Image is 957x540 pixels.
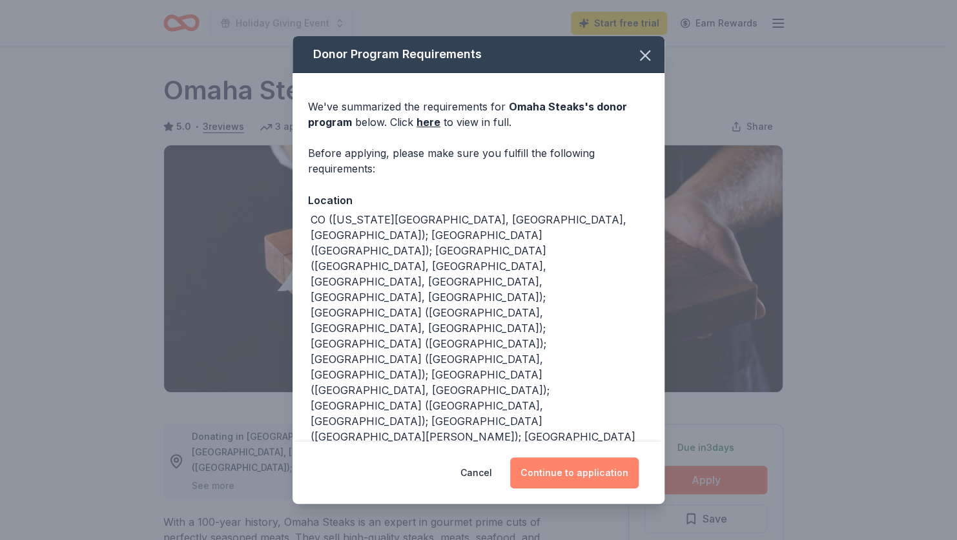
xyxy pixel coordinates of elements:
button: Continue to application [510,457,639,488]
div: Location [308,192,649,209]
button: Cancel [460,457,492,488]
div: Before applying, please make sure you fulfill the following requirements: [308,145,649,176]
a: here [417,114,440,130]
div: We've summarized the requirements for below. Click to view in full. [308,99,649,130]
div: Donor Program Requirements [293,36,664,73]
